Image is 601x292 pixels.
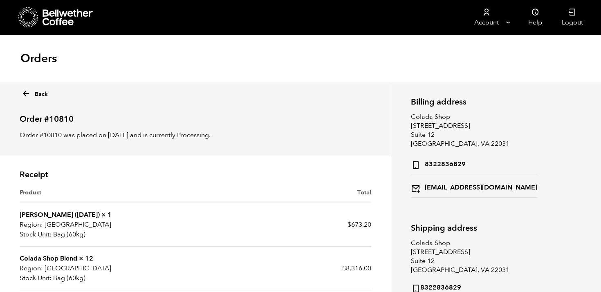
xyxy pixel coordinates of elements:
p: Order #10810 was placed on [DATE] and is currently Processing. [20,130,371,140]
strong: Region: [20,263,43,273]
span: $ [348,220,351,229]
h1: Orders [20,51,57,66]
strong: Region: [20,220,43,230]
h2: Shipping address [411,223,537,233]
strong: × 1 [101,210,112,219]
strong: Stock Unit: [20,273,52,283]
h2: Order #10810 [20,107,371,124]
p: [GEOGRAPHIC_DATA] [20,263,195,273]
bdi: 673.20 [348,220,371,229]
th: Total [195,188,371,203]
span: $ [342,264,346,273]
strong: [EMAIL_ADDRESS][DOMAIN_NAME] [411,181,537,193]
bdi: 8,316.00 [342,264,371,273]
a: Colada Shop Blend [20,254,77,263]
strong: Stock Unit: [20,230,52,239]
a: [PERSON_NAME] ([DATE]) [20,210,100,219]
h2: Billing address [411,97,537,107]
h2: Receipt [20,170,371,180]
th: Product [20,188,195,203]
address: Colada Shop [STREET_ADDRESS] Suite 12 [GEOGRAPHIC_DATA], VA 22031 [411,112,537,198]
strong: 8322836829 [411,158,466,170]
p: [GEOGRAPHIC_DATA] [20,220,195,230]
p: Bag (60kg) [20,273,195,283]
strong: × 12 [79,254,93,263]
p: Bag (60kg) [20,230,195,239]
a: Back [21,87,48,98]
